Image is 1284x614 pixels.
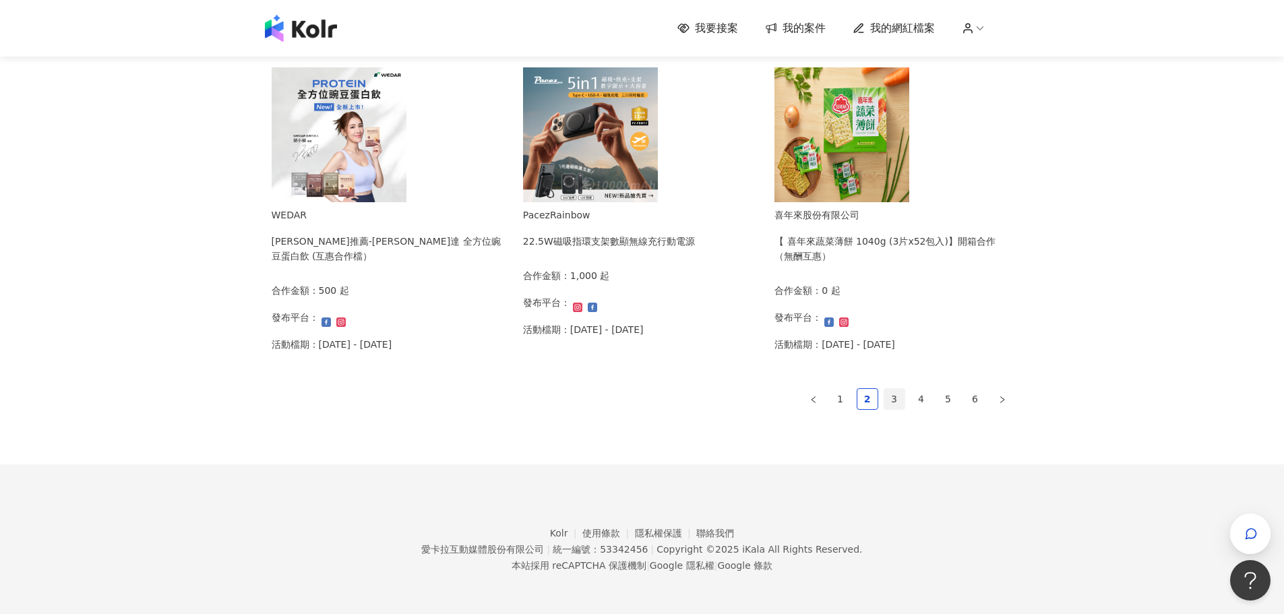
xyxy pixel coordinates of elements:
span: 我的網紅檔案 [870,21,935,36]
p: 發布平台： [523,295,570,310]
li: Next Page [991,388,1013,410]
p: 合作金額： [272,283,319,298]
div: 喜年來股份有限公司 [774,208,1012,222]
div: PacezRainbow [523,208,695,222]
p: 0 起 [822,283,840,298]
a: Kolr [550,528,582,539]
a: 我的網紅檔案 [853,21,935,36]
button: left [803,388,824,410]
a: 3 [884,389,905,409]
li: 3 [884,388,905,410]
span: left [809,396,818,404]
img: logo [265,15,337,42]
p: 活動檔期：[DATE] - [DATE] [272,337,392,352]
li: 6 [965,388,986,410]
div: 22.5W磁吸指環支架數顯無線充行動電源 [523,234,695,249]
span: 我的案件 [783,21,826,36]
div: 統一編號：53342456 [553,544,648,555]
span: | [646,560,650,571]
button: right [991,388,1013,410]
p: 合作金額： [523,268,570,283]
a: Google 隱私權 [650,560,714,571]
p: 500 起 [319,283,349,298]
div: Copyright © 2025 All Rights Reserved. [656,544,862,555]
li: Previous Page [803,388,824,410]
div: [PERSON_NAME]推薦-[PERSON_NAME]達 全方位豌豆蛋白飲 (互惠合作檔） [272,234,510,264]
span: | [714,560,718,571]
a: 4 [911,389,931,409]
a: 聯絡我們 [696,528,734,539]
a: 2 [857,389,878,409]
img: WEDAR薇達 全方位豌豆蛋白飲 [272,67,406,202]
span: | [547,544,550,555]
a: 隱私權保護 [635,528,697,539]
a: Google 條款 [717,560,772,571]
a: 6 [965,389,985,409]
a: 5 [938,389,958,409]
div: WEDAR [272,208,510,222]
span: 本站採用 reCAPTCHA 保護機制 [512,557,772,574]
li: 2 [857,388,878,410]
li: 4 [911,388,932,410]
iframe: Help Scout Beacon - Open [1230,560,1271,601]
a: 我的案件 [765,21,826,36]
img: 喜年來蔬菜薄餅 1040g (3片x52包入 [774,67,909,202]
p: 發布平台： [774,310,822,325]
a: 使用條款 [582,528,635,539]
div: 愛卡拉互動媒體股份有限公司 [421,544,544,555]
p: 1,000 起 [570,268,610,283]
img: 22.5W磁吸指環支架數顯無線充行動電源 [523,67,658,202]
span: 我要接案 [695,21,738,36]
li: 1 [830,388,851,410]
p: 發布平台： [272,310,319,325]
span: | [650,544,654,555]
a: iKala [742,544,765,555]
p: 活動檔期：[DATE] - [DATE] [774,337,895,352]
a: 1 [830,389,851,409]
a: 我要接案 [677,21,738,36]
li: 5 [938,388,959,410]
span: right [998,396,1006,404]
div: 【 喜年來蔬菜薄餅 1040g (3片x52包入)】開箱合作（無酬互惠） [774,234,1012,264]
p: 合作金額： [774,283,822,298]
p: 活動檔期：[DATE] - [DATE] [523,322,644,337]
